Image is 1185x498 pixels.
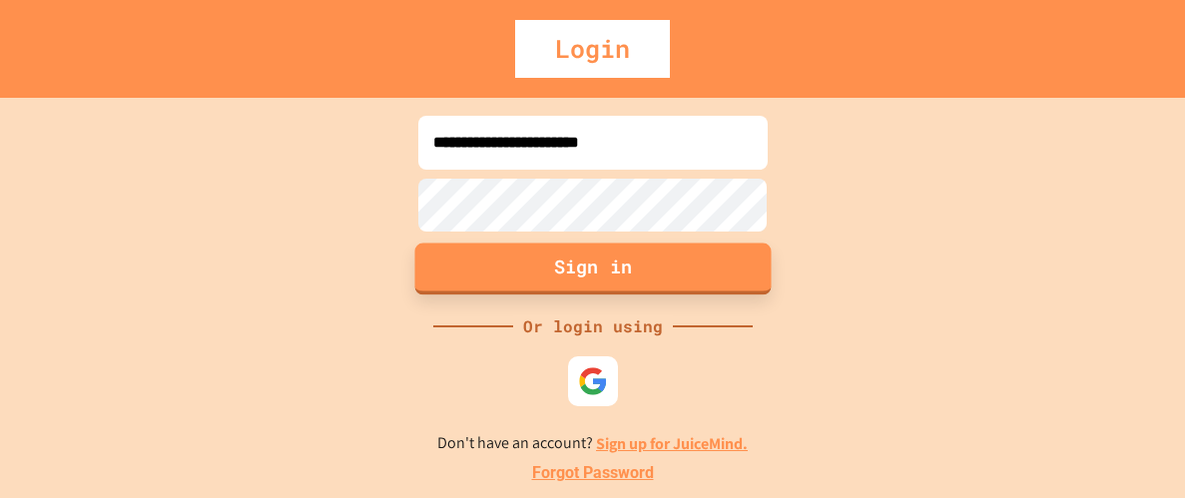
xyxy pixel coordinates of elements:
[513,314,673,338] div: Or login using
[578,366,608,396] img: google-icon.svg
[532,461,654,485] a: Forgot Password
[596,433,748,454] a: Sign up for JuiceMind.
[437,431,748,456] p: Don't have an account?
[515,20,670,78] div: Login
[414,244,771,295] button: Sign in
